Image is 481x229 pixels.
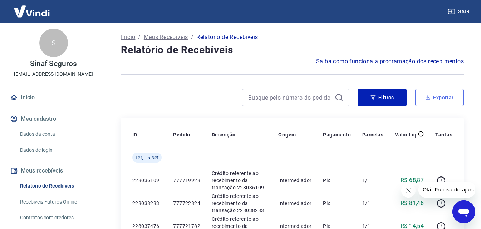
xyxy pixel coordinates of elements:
p: Intermediador [278,200,311,207]
input: Busque pelo número do pedido [248,92,332,103]
p: Descrição [212,131,236,138]
p: 777722824 [173,200,200,207]
button: Meu cadastro [9,111,98,127]
iframe: Fechar mensagem [401,183,416,198]
button: Exportar [415,89,464,106]
p: [EMAIL_ADDRESS][DOMAIN_NAME] [14,70,93,78]
a: Meus Recebíveis [144,33,188,41]
p: R$ 68,87 [401,176,424,185]
a: Início [121,33,135,41]
a: Saiba como funciona a programação dos recebimentos [316,57,464,66]
h4: Relatório de Recebíveis [121,43,464,57]
p: Valor Líq. [395,131,418,138]
p: 228036109 [132,177,162,184]
p: 777719928 [173,177,200,184]
span: Olá! Precisa de ajuda? [4,5,60,11]
p: Crédito referente ao recebimento da transação 228038283 [212,193,267,214]
a: Relatório de Recebíveis [17,179,98,193]
a: Início [9,90,98,105]
iframe: Botão para abrir a janela de mensagens [452,200,475,223]
p: Pagamento [323,131,351,138]
p: / [191,33,193,41]
button: Sair [447,5,472,18]
a: Dados da conta [17,127,98,141]
div: S [39,29,68,57]
p: Tarifas [435,131,452,138]
p: 1/1 [362,177,383,184]
p: Relatório de Recebíveis [196,33,258,41]
p: Parcelas [362,131,383,138]
p: Intermediador [278,177,311,184]
p: ID [132,131,137,138]
button: Filtros [358,89,407,106]
p: / [138,33,141,41]
p: Pix [323,200,351,207]
a: Recebíveis Futuros Online [17,195,98,209]
a: Contratos com credores [17,210,98,225]
p: Origem [278,131,296,138]
p: R$ 81,46 [401,199,424,208]
button: Meus recebíveis [9,163,98,179]
a: Dados de login [17,143,98,158]
p: 228038283 [132,200,162,207]
span: Ter, 16 set [135,154,159,161]
p: 1/1 [362,200,383,207]
p: Sinaf Seguros [30,60,77,68]
p: Crédito referente ao recebimento da transação 228036109 [212,170,267,191]
p: Pix [323,177,351,184]
img: Vindi [9,0,55,22]
p: Pedido [173,131,190,138]
iframe: Mensagem da empresa [418,182,475,198]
